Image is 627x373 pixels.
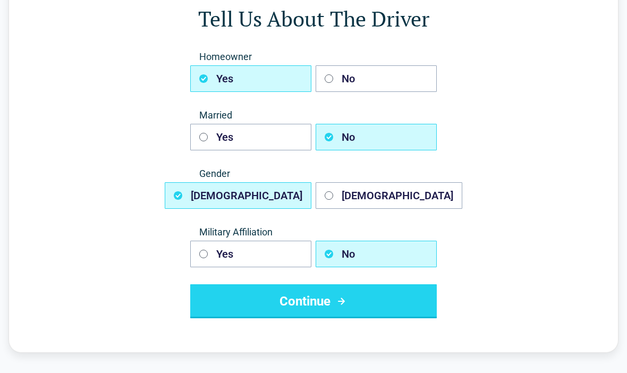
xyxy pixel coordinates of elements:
span: Military Affiliation [190,226,437,239]
button: No [316,241,437,267]
button: Continue [190,284,437,318]
span: Homeowner [190,50,437,63]
button: [DEMOGRAPHIC_DATA] [316,182,462,209]
h1: Tell Us About The Driver [52,4,575,33]
button: Yes [190,65,311,92]
button: No [316,124,437,150]
span: Gender [190,167,437,180]
button: No [316,65,437,92]
button: Yes [190,124,311,150]
button: Yes [190,241,311,267]
span: Married [190,109,437,122]
button: [DEMOGRAPHIC_DATA] [165,182,311,209]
